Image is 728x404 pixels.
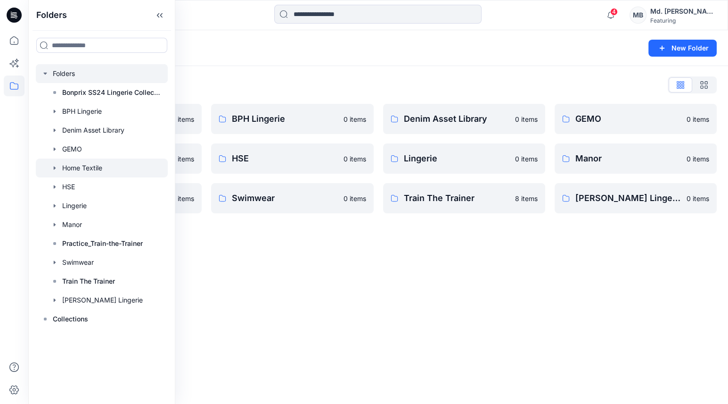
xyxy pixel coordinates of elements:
[172,194,194,203] p: 0 items
[383,183,545,213] a: Train The Trainer8 items
[62,87,162,98] p: Bonprix SS24 Lingerie Collection
[344,194,366,203] p: 0 items
[53,313,88,325] p: Collections
[211,143,373,174] a: HSE0 items
[232,192,337,205] p: Swimwear
[687,154,709,164] p: 0 items
[211,104,373,134] a: BPH Lingerie0 items
[515,194,538,203] p: 8 items
[172,114,194,124] p: 0 items
[687,114,709,124] p: 0 items
[62,238,143,249] p: Practice_Train-the-Trainer
[575,152,681,165] p: Manor
[650,6,716,17] div: Md. [PERSON_NAME]
[211,183,373,213] a: Swimwear0 items
[687,194,709,203] p: 0 items
[344,114,366,124] p: 0 items
[172,154,194,164] p: 0 items
[383,143,545,174] a: Lingerie0 items
[232,152,337,165] p: HSE
[650,17,716,24] div: Featuring
[404,112,509,126] p: Denim Asset Library
[232,112,337,126] p: BPH Lingerie
[344,154,366,164] p: 0 items
[648,40,717,57] button: New Folder
[383,104,545,134] a: Denim Asset Library0 items
[555,143,717,174] a: Manor0 items
[575,192,681,205] p: [PERSON_NAME] Lingerie
[555,104,717,134] a: GEMO0 items
[62,276,115,287] p: Train The Trainer
[575,112,681,126] p: GEMO
[555,183,717,213] a: [PERSON_NAME] Lingerie0 items
[610,8,618,16] span: 4
[630,7,646,24] div: MB
[404,192,509,205] p: Train The Trainer
[404,152,509,165] p: Lingerie
[515,114,538,124] p: 0 items
[515,154,538,164] p: 0 items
